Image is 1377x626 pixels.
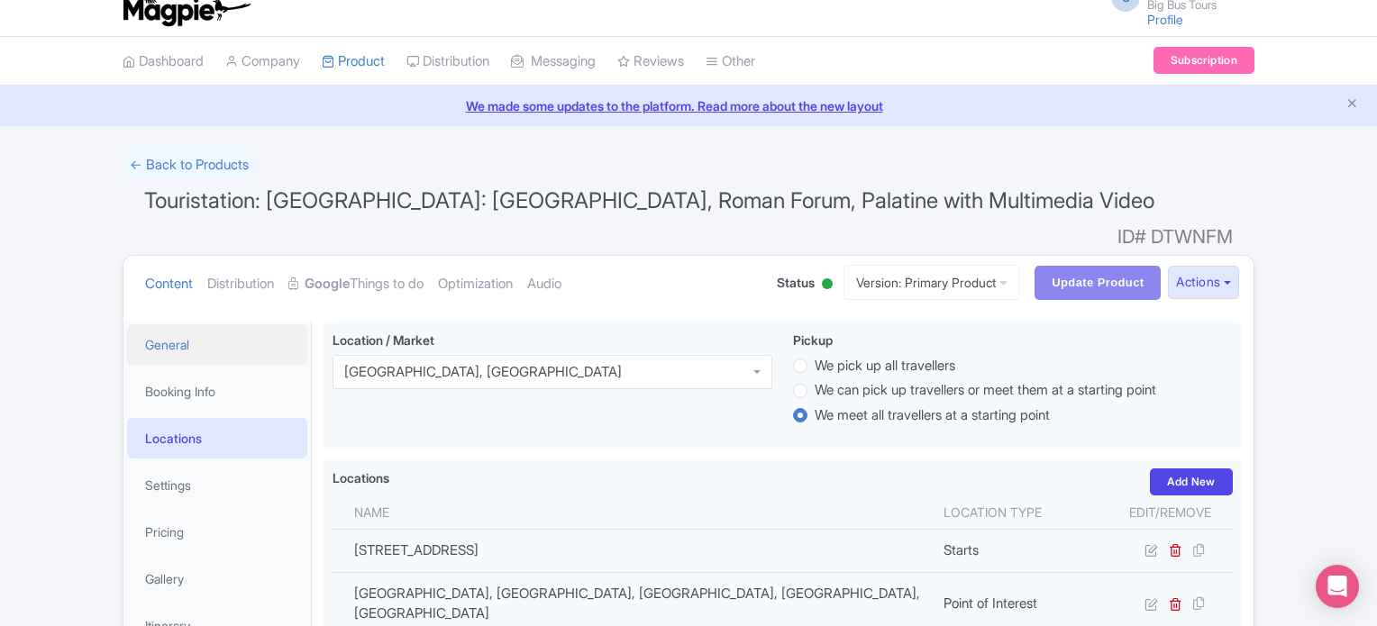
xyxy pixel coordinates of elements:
[123,148,256,183] a: ← Back to Products
[127,418,307,458] a: Locations
[815,380,1156,401] label: We can pick up travellers or meet them at a starting point
[127,324,307,365] a: General
[438,256,513,313] a: Optimization
[511,37,596,86] a: Messaging
[333,529,933,572] td: [STREET_ADDRESS]
[322,37,385,86] a: Product
[127,558,307,599] a: Gallery
[933,529,1108,572] td: Starts
[333,332,434,348] span: Location / Market
[1316,565,1359,608] div: Open Intercom Messenger
[127,465,307,505] a: Settings
[1147,12,1183,27] a: Profile
[1154,47,1254,74] a: Subscription
[815,405,1050,426] label: We meet all travellers at a starting point
[333,468,389,487] label: Locations
[1150,468,1233,495] a: Add New
[344,364,622,380] div: [GEOGRAPHIC_DATA], [GEOGRAPHIC_DATA]
[1117,219,1233,255] span: ID# DTWNFM
[617,37,684,86] a: Reviews
[288,256,424,313] a: GoogleThings to do
[144,187,1154,213] span: Touristation: [GEOGRAPHIC_DATA]: [GEOGRAPHIC_DATA], Roman Forum, Palatine with Multimedia Video
[815,356,955,377] label: We pick up all travellers
[305,274,350,295] strong: Google
[145,256,193,313] a: Content
[1035,266,1161,300] input: Update Product
[406,37,489,86] a: Distribution
[127,371,307,412] a: Booking Info
[1108,495,1233,530] th: Edit/Remove
[207,256,274,313] a: Distribution
[706,37,755,86] a: Other
[527,256,561,313] a: Audio
[777,273,815,292] span: Status
[127,512,307,552] a: Pricing
[933,495,1108,530] th: Location type
[123,37,204,86] a: Dashboard
[793,332,833,348] span: Pickup
[1345,95,1359,115] button: Close announcement
[818,271,836,299] div: Active
[11,96,1366,115] a: We made some updates to the platform. Read more about the new layout
[333,495,933,530] th: Name
[225,37,300,86] a: Company
[1168,266,1239,299] button: Actions
[844,265,1020,300] a: Version: Primary Product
